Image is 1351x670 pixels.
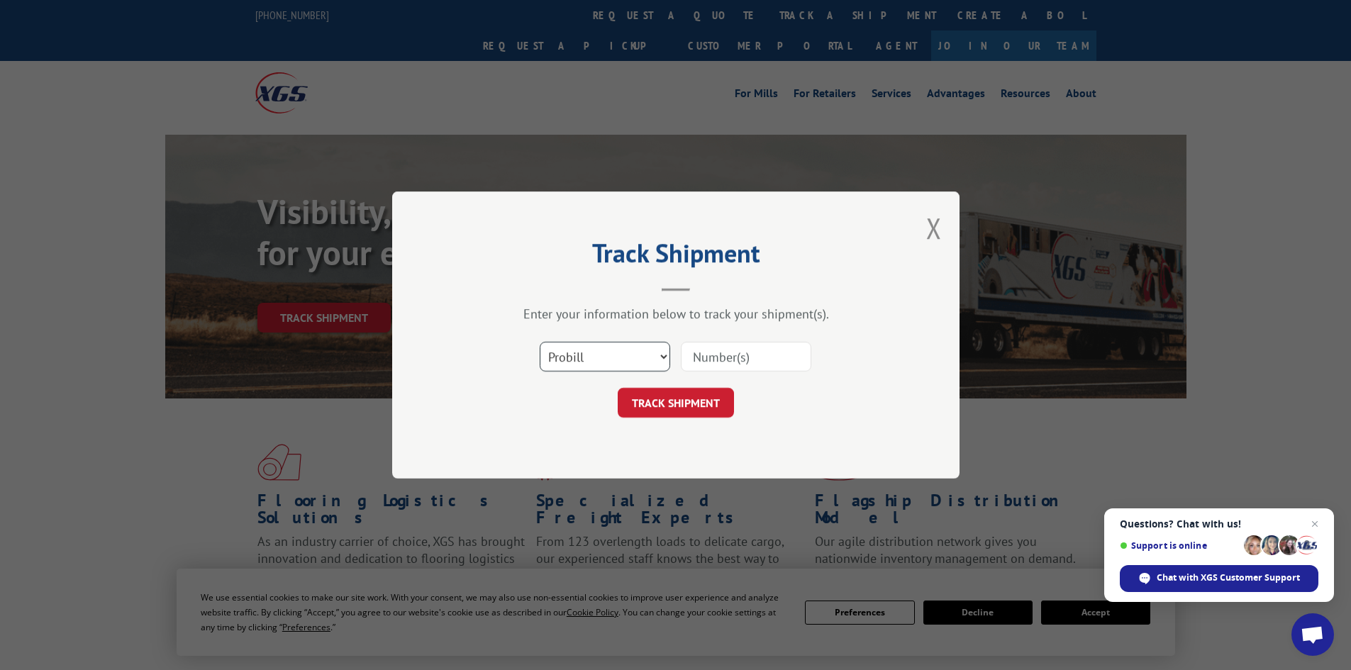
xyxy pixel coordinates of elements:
[463,243,889,270] h2: Track Shipment
[1157,571,1300,584] span: Chat with XGS Customer Support
[926,209,942,247] button: Close modal
[681,342,811,372] input: Number(s)
[618,388,734,418] button: TRACK SHIPMENT
[1120,540,1239,551] span: Support is online
[1291,613,1334,656] div: Open chat
[1120,565,1318,592] div: Chat with XGS Customer Support
[1120,518,1318,530] span: Questions? Chat with us!
[1306,515,1323,532] span: Close chat
[463,306,889,322] div: Enter your information below to track your shipment(s).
